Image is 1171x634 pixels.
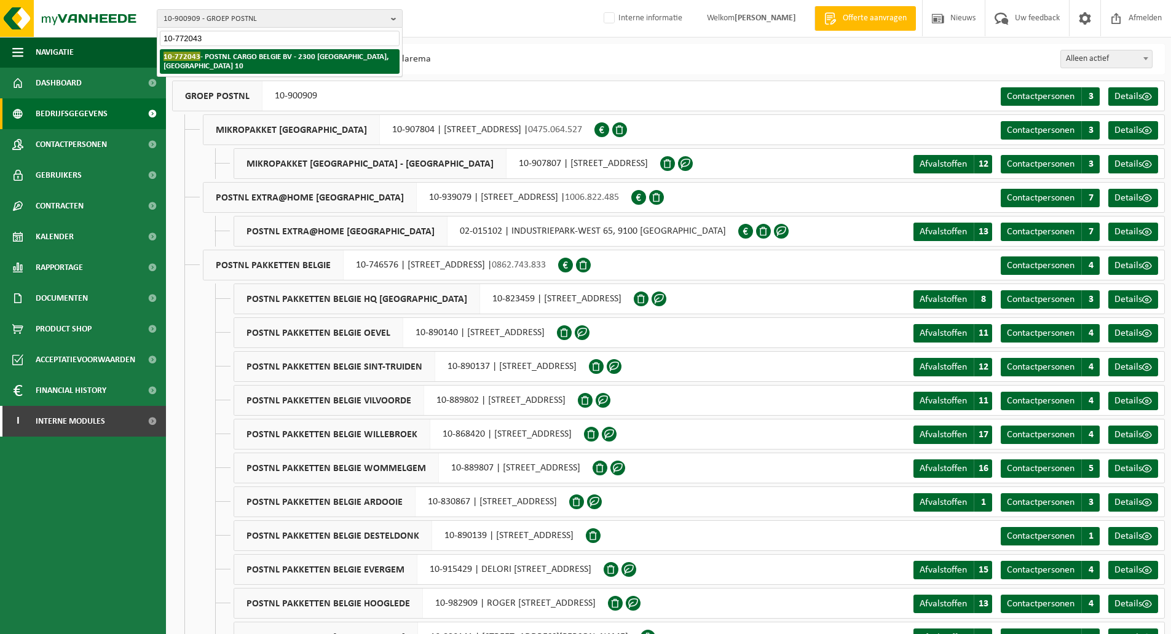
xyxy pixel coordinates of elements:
a: Afvalstoffen 8 [913,290,992,309]
a: Details [1108,392,1158,410]
span: Details [1114,295,1142,304]
div: 10-868420 | [STREET_ADDRESS] [234,419,584,450]
span: Rapportage [36,252,83,283]
a: Details [1108,595,1158,613]
span: 3 [1081,493,1100,512]
span: Contactpersonen [1007,362,1074,372]
span: Kalender [36,221,74,252]
input: Zoeken naar gekoppelde vestigingen [160,31,400,46]
span: 15 [974,561,992,579]
a: Contactpersonen 5 [1001,459,1100,478]
span: Alleen actief [1060,50,1153,68]
a: Afvalstoffen 12 [913,155,992,173]
span: Details [1114,497,1142,507]
span: Contactpersonen [1007,599,1074,609]
a: Afvalstoffen 11 [913,392,992,410]
span: POSTNL PAKKETTEN BELGIE WOMMELGEM [234,453,439,483]
a: Details [1108,493,1158,512]
span: Details [1114,227,1142,237]
span: 10-900909 - GROEP POSTNL [164,10,386,28]
span: 12 [974,155,992,173]
a: Contactpersonen 3 [1001,87,1100,106]
span: Afvalstoffen [920,599,967,609]
span: POSTNL PAKKETTEN BELGIE VILVOORDE [234,386,424,415]
a: Contactpersonen 3 [1001,290,1100,309]
li: Vlarema [376,50,431,68]
div: 10-823459 | [STREET_ADDRESS] [234,283,634,314]
span: 3 [1081,155,1100,173]
div: 10-915429 | DELORI [STREET_ADDRESS] [234,554,604,585]
div: 10-907804 | [STREET_ADDRESS] | [203,114,594,145]
span: 5 [1081,459,1100,478]
span: Documenten [36,283,88,314]
a: Details [1108,561,1158,579]
a: Afvalstoffen 15 [913,561,992,579]
span: GROEP POSTNL [173,81,262,111]
span: 3 [1081,290,1100,309]
a: Contactpersonen 4 [1001,561,1100,579]
a: Afvalstoffen 16 [913,459,992,478]
span: Afvalstoffen [920,328,967,338]
a: Details [1108,256,1158,275]
a: Details [1108,189,1158,207]
span: Bedrijfsgegevens [36,98,108,129]
a: Contactpersonen 4 [1001,358,1100,376]
a: Afvalstoffen 13 [913,595,992,613]
span: Contactpersonen [1007,261,1074,271]
div: 10-889807 | [STREET_ADDRESS] [234,453,593,483]
span: Details [1114,193,1142,203]
strong: [PERSON_NAME] [735,14,796,23]
span: 11 [974,324,992,343]
span: POSTNL PAKKETTEN BELGIE WILLEBROEK [234,419,430,449]
a: Contactpersonen 1 [1001,527,1100,545]
span: Details [1114,565,1142,575]
span: Afvalstoffen [920,227,967,237]
span: Gebruikers [36,160,82,191]
a: Contactpersonen 3 [1001,155,1100,173]
span: 1 [974,493,992,512]
a: Contactpersonen 4 [1001,426,1100,444]
span: Contactpersonen [1007,193,1074,203]
div: 10-890139 | [STREET_ADDRESS] [234,520,586,551]
span: Afvalstoffen [920,159,967,169]
span: POSTNL EXTRA@HOME [GEOGRAPHIC_DATA] [203,183,417,212]
a: Details [1108,290,1158,309]
span: POSTNL PAKKETTEN BELGIE DESTELDONK [234,521,432,550]
span: POSTNL PAKKETTEN BELGIE EVERGEM [234,555,417,584]
span: Afvalstoffen [920,565,967,575]
a: Offerte aanvragen [814,6,916,31]
a: Contactpersonen 3 [1001,493,1100,512]
span: Details [1114,261,1142,271]
div: 10-900909 [172,81,329,111]
span: MIKROPAKKET [GEOGRAPHIC_DATA] [203,115,380,145]
a: Contactpersonen 7 [1001,223,1100,241]
span: I [12,406,23,437]
span: POSTNL EXTRA@HOME [GEOGRAPHIC_DATA] [234,216,448,246]
div: 10-982909 | ROGER [STREET_ADDRESS] [234,588,608,619]
span: Contactpersonen [1007,531,1074,541]
span: Details [1114,464,1142,474]
span: Afvalstoffen [920,497,967,507]
span: 13 [974,223,992,241]
span: POSTNL PAKKETTEN BELGIE [203,250,344,280]
span: Details [1114,92,1142,101]
span: Contracten [36,191,84,221]
div: 10-889802 | [STREET_ADDRESS] [234,385,578,416]
span: Details [1114,430,1142,440]
a: Contactpersonen 3 [1001,121,1100,140]
a: Details [1108,155,1158,173]
a: Details [1108,87,1158,106]
span: POSTNL PAKKETTEN BELGIE HOOGLEDE [234,588,423,618]
span: 4 [1081,358,1100,376]
span: Afvalstoffen [920,430,967,440]
span: Navigatie [36,37,74,68]
span: Details [1114,531,1142,541]
span: Details [1114,159,1142,169]
span: POSTNL PAKKETTEN BELGIE HQ [GEOGRAPHIC_DATA] [234,284,480,314]
span: Contactpersonen [1007,159,1074,169]
span: Acceptatievoorwaarden [36,344,135,375]
a: Afvalstoffen 11 [913,324,992,343]
a: Details [1108,121,1158,140]
span: Details [1114,362,1142,372]
span: Details [1114,328,1142,338]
